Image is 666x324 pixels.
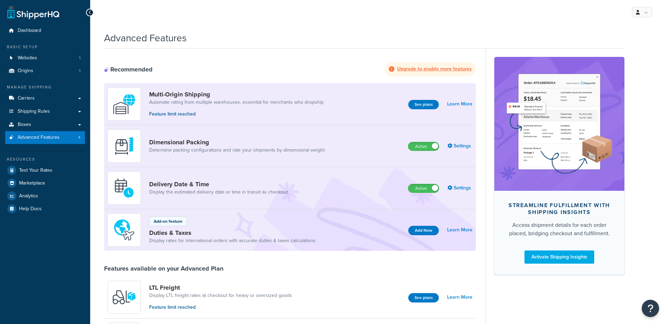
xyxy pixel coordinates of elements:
a: Activate Shipping Insights [524,250,594,264]
a: LTL Freight [149,284,292,291]
div: Resources [5,156,85,162]
li: Websites [5,52,85,65]
a: Learn More [447,292,472,302]
a: Advanced Features4 [5,131,85,144]
a: Dashboard [5,24,85,37]
p: Add-on feature [154,218,182,224]
span: Carriers [18,95,35,101]
a: Dimensional Packing [149,138,325,146]
a: Analytics [5,190,85,202]
strong: Upgrade to enable more features [397,65,472,73]
div: Streamline Fulfillment with Shipping Insights [505,202,613,216]
img: icon-duo-feat-landed-cost-7136b061.png [112,218,136,242]
img: gfkeb5ejjkALwAAAABJRU5ErkJggg== [112,176,136,200]
div: Basic Setup [5,44,85,50]
span: 1 [79,55,80,61]
li: Advanced Features [5,131,85,144]
li: Origins [5,65,85,77]
div: Manage Shipping [5,84,85,90]
a: Help Docs [5,203,85,215]
a: Multi-Origin Shipping [149,91,324,98]
a: Settings [447,183,472,193]
a: Shipping Rules [5,105,85,118]
span: 1 [79,68,80,74]
span: Boxes [18,122,31,128]
a: See plans [408,293,439,302]
span: Marketplace [19,180,45,186]
a: Display LTL freight rates at checkout for heavy or oversized goods [149,292,292,299]
p: Feature limit reached [149,110,324,118]
span: Dashboard [18,28,41,34]
span: Advanced Features [18,135,60,140]
a: Test Your Rates [5,164,85,177]
button: Add Now [408,226,439,235]
span: Analytics [19,193,38,199]
div: Recommended [104,66,153,73]
a: Marketplace [5,177,85,189]
a: Origins1 [5,65,85,77]
div: Features available on your Advanced Plan [104,265,223,272]
div: Access shipment details for each order placed, bridging checkout and fulfillment. [505,221,613,238]
span: Websites [18,55,37,61]
a: Display rates for international orders with accurate duties & taxes calculations [149,237,316,244]
img: feature-image-si-e24932ea9b9fcd0ff835db86be1ff8d589347e8876e1638d903ea230a36726be.png [505,67,614,180]
a: Learn More [447,225,472,235]
span: Test Your Rates [19,168,52,173]
a: Determine packing configurations and rate your shipments by dimensional weight [149,147,325,154]
label: Active [408,142,439,151]
a: Duties & Taxes [149,229,316,237]
a: Websites1 [5,52,85,65]
img: WatD5o0RtDAAAAAElFTkSuQmCC [112,92,136,116]
img: y79ZsPf0fXUFUhFXDzUgf+ktZg5F2+ohG75+v3d2s1D9TjoU8PiyCIluIjV41seZevKCRuEjTPPOKHJsQcmKCXGdfprl3L4q7... [112,285,136,309]
h1: Advanced Features [104,31,187,45]
a: Boxes [5,118,85,131]
span: 4 [78,135,80,140]
a: Display the estimated delivery date or time in transit as checkout. [149,189,289,196]
label: Active [408,184,439,193]
button: Open Resource Center [642,300,659,317]
span: Origins [18,68,33,74]
a: Automate rating from multiple warehouses, essential for merchants who dropship [149,99,324,106]
span: Help Docs [19,206,42,212]
a: Delivery Date & Time [149,180,289,188]
a: See plans [408,100,439,109]
a: Settings [447,141,472,151]
img: DTVBYsAAAAAASUVORK5CYII= [112,134,136,158]
a: Learn More [447,99,472,109]
span: Shipping Rules [18,109,50,114]
a: Carriers [5,92,85,105]
p: Feature limit reached [149,304,292,311]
